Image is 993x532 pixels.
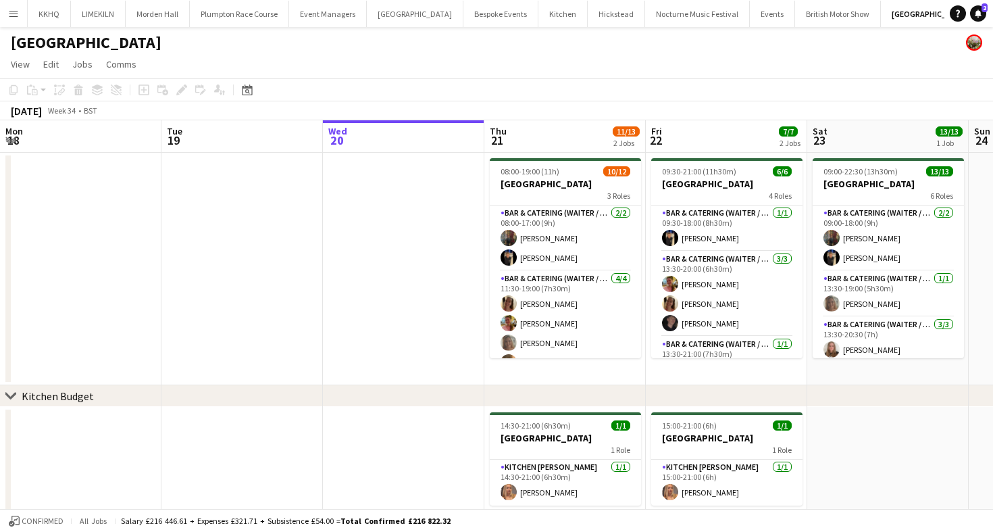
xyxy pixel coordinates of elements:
[970,5,986,22] a: 2
[11,32,161,53] h1: [GEOGRAPHIC_DATA]
[126,1,190,27] button: Morden Hall
[38,55,64,73] a: Edit
[930,191,953,201] span: 6 Roles
[538,1,588,27] button: Kitchen
[651,158,803,358] app-job-card: 09:30-21:00 (11h30m)6/6[GEOGRAPHIC_DATA]4 RolesBar & Catering (Waiter / waitress)1/109:30-18:00 (...
[795,1,881,27] button: British Motor Show
[490,412,641,506] app-job-card: 14:30-21:00 (6h30m)1/1[GEOGRAPHIC_DATA]1 RoleKitchen [PERSON_NAME]1/114:30-21:00 (6h30m)[PERSON_N...
[463,1,538,27] button: Bespoke Events
[966,34,982,51] app-user-avatar: Staffing Manager
[651,337,803,383] app-card-role: Bar & Catering (Waiter / waitress)1/113:30-21:00 (7h30m)
[651,412,803,506] app-job-card: 15:00-21:00 (6h)1/1[GEOGRAPHIC_DATA]1 RoleKitchen [PERSON_NAME]1/115:00-21:00 (6h)[PERSON_NAME]
[649,132,662,148] span: 22
[651,125,662,137] span: Fri
[5,55,35,73] a: View
[490,460,641,506] app-card-role: Kitchen [PERSON_NAME]1/114:30-21:00 (6h30m)[PERSON_NAME]
[11,58,30,70] span: View
[813,205,964,271] app-card-role: Bar & Catering (Waiter / waitress)2/209:00-18:00 (9h)[PERSON_NAME][PERSON_NAME]
[881,1,979,27] button: [GEOGRAPHIC_DATA]
[813,317,964,402] app-card-role: Bar & Catering (Waiter / waitress)3/313:30-20:30 (7h)[PERSON_NAME]
[611,445,630,455] span: 1 Role
[780,138,800,148] div: 2 Jobs
[77,516,109,526] span: All jobs
[490,205,641,271] app-card-role: Bar & Catering (Waiter / waitress)2/208:00-17:00 (9h)[PERSON_NAME][PERSON_NAME]
[611,420,630,431] span: 1/1
[651,178,803,190] h3: [GEOGRAPHIC_DATA]
[326,132,347,148] span: 20
[813,158,964,358] app-job-card: 09:00-22:30 (13h30m)13/13[GEOGRAPHIC_DATA]6 RolesBar & Catering (Waiter / waitress)2/209:00-18:00...
[645,1,750,27] button: Nocturne Music Festival
[490,158,641,358] app-job-card: 08:00-19:00 (11h)10/12[GEOGRAPHIC_DATA]3 RolesBar & Catering (Waiter / waitress)2/208:00-17:00 (9...
[22,516,63,526] span: Confirmed
[588,1,645,27] button: Hickstead
[662,166,736,176] span: 09:30-21:00 (11h30m)
[167,125,182,137] span: Tue
[769,191,792,201] span: 4 Roles
[106,58,136,70] span: Comms
[340,516,451,526] span: Total Confirmed £216 822.32
[84,105,97,116] div: BST
[45,105,78,116] span: Week 34
[190,1,289,27] button: Plumpton Race Course
[71,1,126,27] button: LIMEKILN
[936,138,962,148] div: 1 Job
[982,3,988,12] span: 2
[72,58,93,70] span: Jobs
[613,126,640,137] span: 11/13
[121,516,451,526] div: Salary £216 446.61 + Expenses £321.71 + Subsistence £54.00 =
[22,389,94,403] div: Kitchen Budget
[7,514,66,529] button: Confirmed
[651,251,803,337] app-card-role: Bar & Catering (Waiter / waitress)3/313:30-20:00 (6h30m)[PERSON_NAME][PERSON_NAME][PERSON_NAME]
[813,271,964,317] app-card-role: Bar & Catering (Waiter / waitress)1/113:30-19:00 (5h30m)[PERSON_NAME]
[3,132,23,148] span: 18
[811,132,827,148] span: 23
[651,432,803,444] h3: [GEOGRAPHIC_DATA]
[490,271,641,376] app-card-role: Bar & Catering (Waiter / waitress)4/411:30-19:00 (7h30m)[PERSON_NAME][PERSON_NAME][PERSON_NAME][P...
[926,166,953,176] span: 13/13
[974,125,990,137] span: Sun
[28,1,71,27] button: KKHQ
[813,178,964,190] h3: [GEOGRAPHIC_DATA]
[490,432,641,444] h3: [GEOGRAPHIC_DATA]
[607,191,630,201] span: 3 Roles
[662,420,717,431] span: 15:00-21:00 (6h)
[773,420,792,431] span: 1/1
[367,1,463,27] button: [GEOGRAPHIC_DATA]
[101,55,142,73] a: Comms
[936,126,963,137] span: 13/13
[772,445,792,455] span: 1 Role
[5,125,23,137] span: Mon
[490,125,507,137] span: Thu
[603,166,630,176] span: 10/12
[972,132,990,148] span: 24
[823,166,898,176] span: 09:00-22:30 (13h30m)
[750,1,795,27] button: Events
[651,205,803,251] app-card-role: Bar & Catering (Waiter / waitress)1/109:30-18:00 (8h30m)[PERSON_NAME]
[490,178,641,190] h3: [GEOGRAPHIC_DATA]
[779,126,798,137] span: 7/7
[165,132,182,148] span: 19
[651,460,803,506] app-card-role: Kitchen [PERSON_NAME]1/115:00-21:00 (6h)[PERSON_NAME]
[289,1,367,27] button: Event Managers
[328,125,347,137] span: Wed
[501,166,559,176] span: 08:00-19:00 (11h)
[813,125,827,137] span: Sat
[43,58,59,70] span: Edit
[11,104,42,118] div: [DATE]
[773,166,792,176] span: 6/6
[613,138,639,148] div: 2 Jobs
[488,132,507,148] span: 21
[67,55,98,73] a: Jobs
[501,420,571,431] span: 14:30-21:00 (6h30m)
